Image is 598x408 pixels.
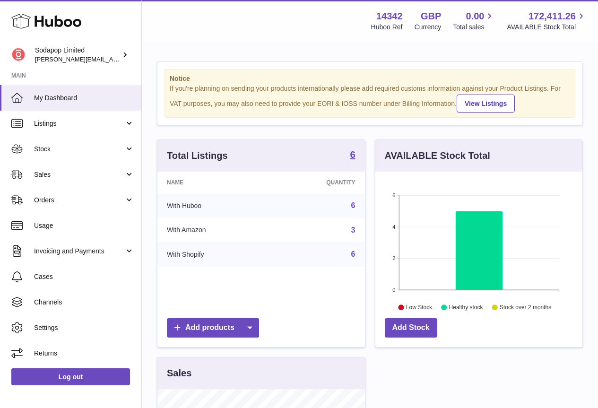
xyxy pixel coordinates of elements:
span: 0.00 [466,10,485,23]
span: Orders [34,196,124,205]
a: 6 [351,250,355,258]
span: Stock [34,145,124,154]
span: [PERSON_NAME][EMAIL_ADDRESS][DOMAIN_NAME] [35,55,190,63]
img: david@sodapop-audio.co.uk [11,48,26,62]
text: 6 [392,192,395,198]
span: Returns [34,349,134,358]
strong: GBP [421,10,441,23]
text: 4 [392,224,395,230]
h3: Sales [167,367,191,380]
th: Name [157,172,271,193]
a: 0.00 Total sales [453,10,495,32]
span: Sales [34,170,124,179]
a: View Listings [457,95,515,113]
span: Cases [34,272,134,281]
text: Healthy stock [449,304,483,311]
div: Huboo Ref [371,23,403,32]
strong: Notice [170,74,570,83]
div: Sodapop Limited [35,46,120,64]
span: My Dashboard [34,94,134,103]
text: 0 [392,287,395,293]
a: 3 [351,226,355,234]
span: AVAILABLE Stock Total [507,23,587,32]
span: Invoicing and Payments [34,247,124,256]
span: Usage [34,221,134,230]
a: 172,411.26 AVAILABLE Stock Total [507,10,587,32]
text: 2 [392,255,395,261]
td: With Shopify [157,242,271,267]
div: Currency [415,23,442,32]
a: 6 [350,150,355,161]
a: Add Stock [385,318,437,338]
span: Listings [34,119,124,128]
a: 6 [351,201,355,209]
span: 172,411.26 [529,10,576,23]
th: Quantity [271,172,365,193]
text: Low Stock [406,304,432,311]
span: Total sales [453,23,495,32]
h3: AVAILABLE Stock Total [385,149,490,162]
strong: 14342 [376,10,403,23]
td: With Amazon [157,218,271,243]
span: Settings [34,323,134,332]
div: If you're planning on sending your products internationally please add required customs informati... [170,84,570,113]
h3: Total Listings [167,149,228,162]
text: Stock over 2 months [500,304,551,311]
a: Add products [167,318,259,338]
td: With Huboo [157,193,271,218]
a: Log out [11,368,130,385]
span: Channels [34,298,134,307]
strong: 6 [350,150,355,159]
